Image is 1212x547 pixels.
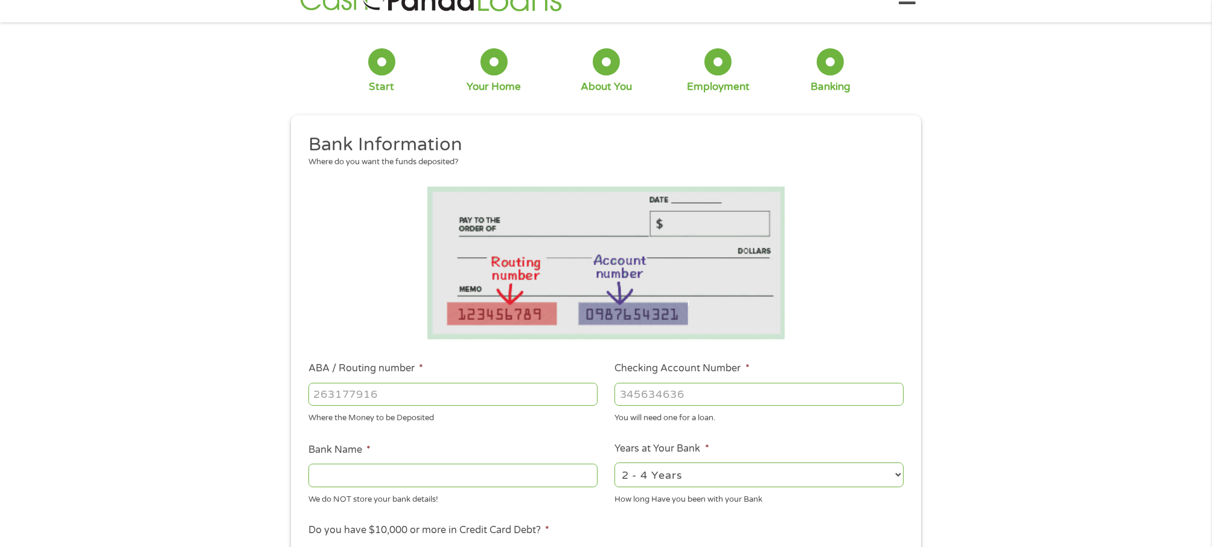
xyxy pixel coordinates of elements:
img: Routing number location [427,187,785,339]
label: Bank Name [308,444,371,456]
div: About You [581,80,632,94]
div: How long Have you been with your Bank [614,489,904,505]
label: Checking Account Number [614,362,749,375]
div: Employment [687,80,750,94]
div: Where the Money to be Deposited [308,408,598,424]
div: Banking [811,80,850,94]
label: Do you have $10,000 or more in Credit Card Debt? [308,524,549,537]
div: You will need one for a loan. [614,408,904,424]
div: Where do you want the funds deposited? [308,156,895,168]
h2: Bank Information [308,133,895,157]
label: Years at Your Bank [614,443,709,455]
div: Start [369,80,394,94]
input: 345634636 [614,383,904,406]
input: 263177916 [308,383,598,406]
div: We do NOT store your bank details! [308,489,598,505]
div: Your Home [467,80,521,94]
label: ABA / Routing number [308,362,423,375]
